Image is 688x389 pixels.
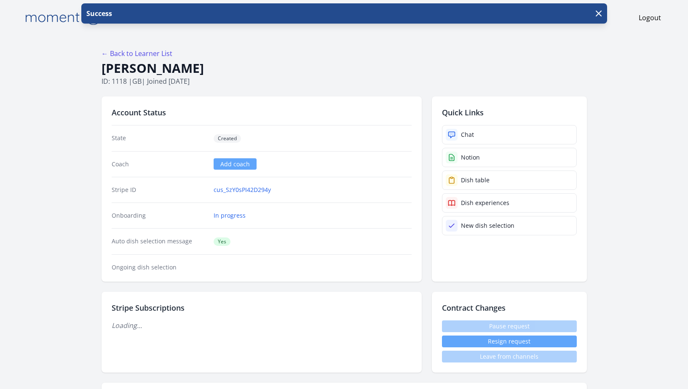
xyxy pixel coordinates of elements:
[442,302,577,314] h2: Contract Changes
[442,216,577,235] a: New dish selection
[112,107,412,118] h2: Account Status
[112,263,207,272] dt: Ongoing dish selection
[85,8,112,19] p: Success
[442,148,577,167] a: Notion
[442,125,577,144] a: Chat
[112,186,207,194] dt: Stripe ID
[442,336,577,347] button: Resign request
[102,76,587,86] p: ID: 1118 | | Joined [DATE]
[214,211,246,220] a: In progress
[112,211,207,220] dt: Onboarding
[112,134,207,143] dt: State
[102,49,172,58] a: ← Back to Learner List
[214,158,257,170] a: Add coach
[442,193,577,213] a: Dish experiences
[112,237,207,246] dt: Auto dish selection message
[112,302,412,314] h2: Stripe Subscriptions
[132,77,142,86] span: gb
[461,131,474,139] div: Chat
[442,171,577,190] a: Dish table
[442,351,577,362] span: Leave from channels
[214,237,230,246] span: Yes
[461,221,514,230] div: New dish selection
[112,160,207,168] dt: Coach
[442,320,577,332] span: Pause request
[214,134,241,143] span: Created
[461,153,480,162] div: Notion
[102,60,587,76] h1: [PERSON_NAME]
[442,107,577,118] h2: Quick Links
[461,199,509,207] div: Dish experiences
[112,320,412,330] p: Loading...
[214,186,271,194] a: cus_SzY0sPI42D294y
[461,176,490,184] div: Dish table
